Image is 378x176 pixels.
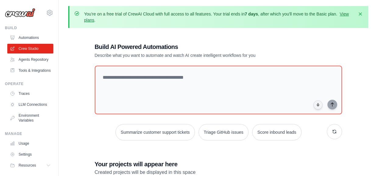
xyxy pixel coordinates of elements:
a: Usage [7,139,53,148]
img: Logo [5,8,35,17]
strong: 7 days [245,12,258,16]
div: Operate [5,81,53,86]
div: Manage [5,131,53,136]
h3: Your projects will appear here [95,160,342,168]
a: Traces [7,89,53,98]
button: Summarize customer support tickets [115,124,195,140]
h1: Build AI Powered Automations [95,43,299,51]
a: Crew Studio [7,44,53,53]
div: Build [5,26,53,30]
button: Get new suggestions [327,124,342,139]
button: Click to speak your automation idea [313,100,323,109]
a: LLM Connections [7,100,53,109]
span: Resources [19,163,36,168]
button: Resources [7,160,53,170]
button: Triage GitHub issues [199,124,249,140]
a: Settings [7,150,53,159]
a: Automations [7,33,53,43]
a: Environment Variables [7,111,53,125]
p: Describe what you want to automate and watch AI create intelligent workflows for you [95,52,299,58]
a: Agents Repository [7,55,53,64]
button: Score inbound leads [252,124,302,140]
p: You're on a free trial of CrewAI Cloud with full access to all features. Your trial ends in , aft... [84,11,354,23]
a: Tools & Integrations [7,66,53,75]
